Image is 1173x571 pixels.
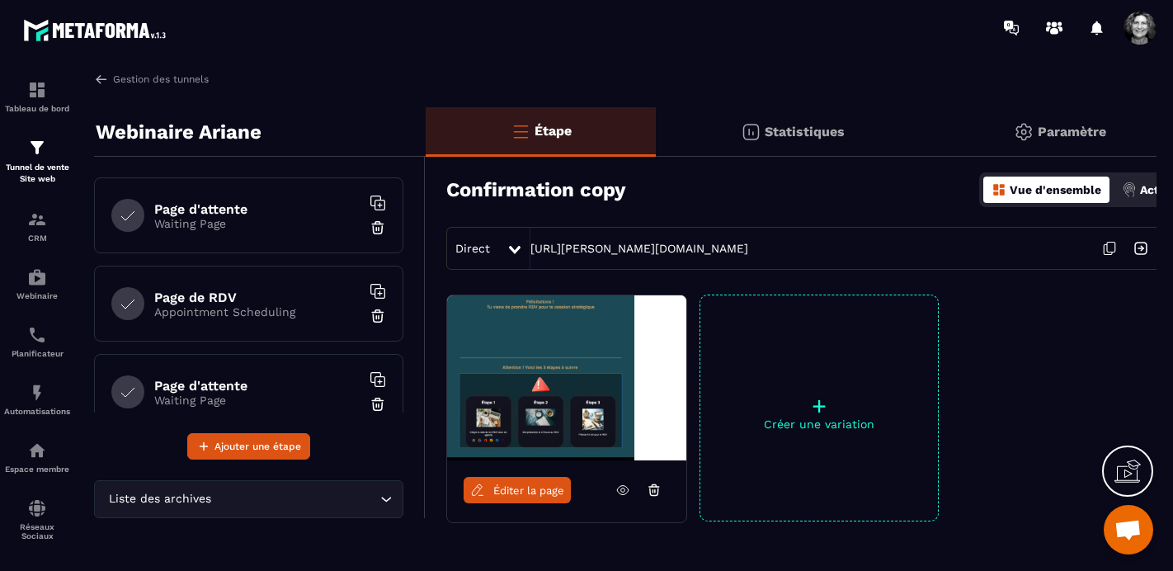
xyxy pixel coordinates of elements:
p: Paramètre [1038,124,1106,139]
p: Tableau de bord [4,104,70,113]
img: social-network [27,498,47,518]
span: Direct [455,242,490,255]
a: automationsautomationsWebinaire [4,255,70,313]
p: Webinaire Ariane [96,116,261,149]
p: Vue d'ensemble [1010,183,1101,196]
a: automationsautomationsAutomatisations [4,370,70,428]
span: Liste des archives [105,490,214,508]
img: scheduler [27,325,47,345]
img: trash [370,219,386,236]
input: Search for option [214,490,376,508]
a: formationformationTableau de bord [4,68,70,125]
img: arrow [94,72,109,87]
p: Webinaire [4,291,70,300]
img: formation [27,210,47,229]
a: Gestion des tunnels [94,72,209,87]
p: Étape [535,123,572,139]
img: automations [27,441,47,460]
img: automations [27,267,47,287]
img: image [447,295,686,460]
p: Appointment Scheduling [154,305,360,319]
a: schedulerschedulerPlanificateur [4,313,70,370]
p: Waiting Page [154,394,360,407]
img: bars-o.4a397970.svg [511,121,530,141]
button: Ajouter une étape [187,433,310,460]
p: Statistiques [765,124,845,139]
p: Réseaux Sociaux [4,522,70,540]
p: Tunnel de vente Site web [4,162,70,185]
h6: Page d'attente [154,201,360,217]
span: Ajouter une étape [214,438,301,455]
a: automationsautomationsEspace membre [4,428,70,486]
div: Search for option [94,480,403,518]
span: Éditer la page [493,484,564,497]
img: formation [27,80,47,100]
img: automations [27,383,47,403]
div: Ouvrir le chat [1104,505,1153,554]
img: setting-gr.5f69749f.svg [1014,122,1034,142]
h3: Confirmation copy [446,178,626,201]
img: logo [23,15,172,45]
h6: Page de RDV [154,290,360,305]
p: + [700,394,938,418]
img: dashboard-orange.40269519.svg [992,182,1006,197]
p: Automatisations [4,407,70,416]
img: trash [370,396,386,413]
p: Waiting Page [154,217,360,230]
a: formationformationCRM [4,197,70,255]
p: Planificateur [4,349,70,358]
a: Éditer la page [464,477,571,503]
a: formationformationTunnel de vente Site web [4,125,70,197]
a: [URL][PERSON_NAME][DOMAIN_NAME] [530,242,748,255]
p: Espace membre [4,465,70,474]
img: formation [27,138,47,158]
p: CRM [4,234,70,243]
img: stats.20deebd0.svg [741,122,761,142]
img: arrow-next.bcc2205e.svg [1125,233,1157,264]
h6: Page d'attente [154,378,360,394]
p: Créer une variation [700,418,938,431]
img: actions.d6e523a2.png [1122,182,1137,197]
img: trash [370,308,386,324]
a: social-networksocial-networkRéseaux Sociaux [4,486,70,553]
